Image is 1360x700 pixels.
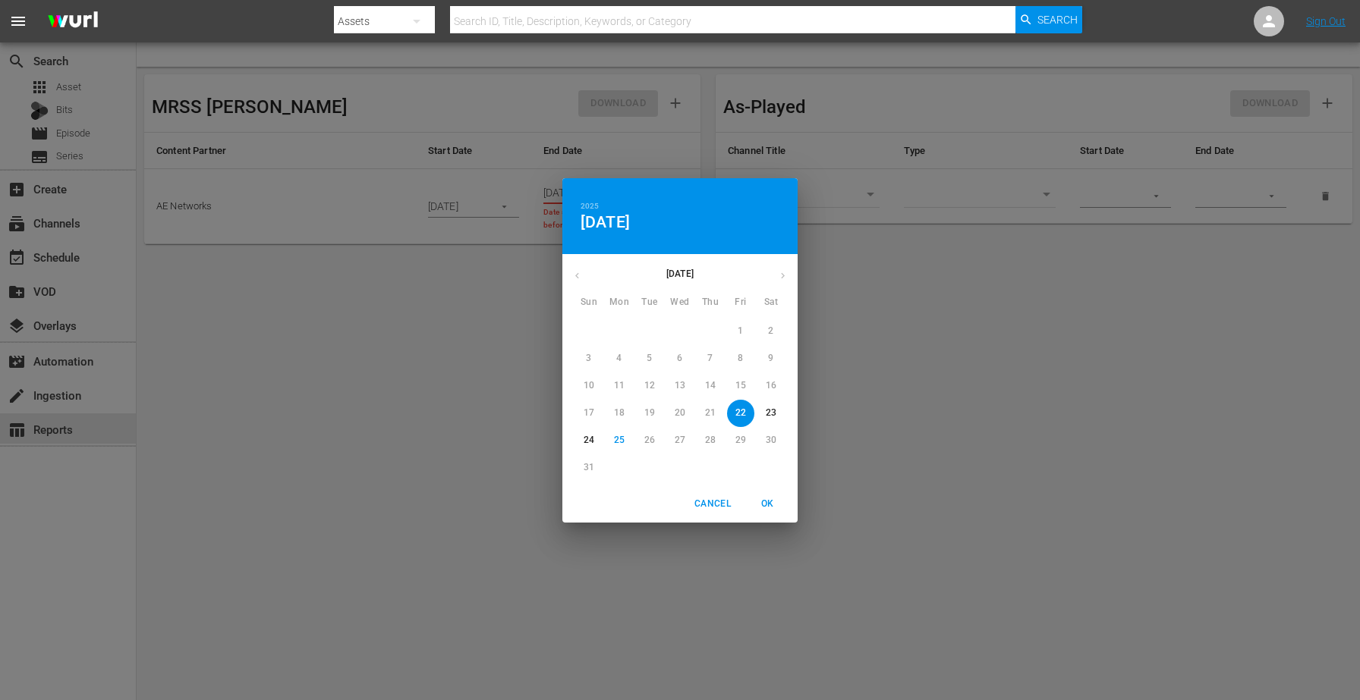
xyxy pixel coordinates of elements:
span: Mon [606,295,633,310]
span: Tue [636,295,663,310]
button: 24 [575,427,603,454]
span: Cancel [694,496,731,512]
span: Fri [727,295,754,310]
p: 23 [766,407,776,419]
span: Sat [757,295,785,310]
span: OK [749,496,785,512]
button: [DATE] [581,212,630,232]
button: OK [743,491,792,516]
button: Cancel [688,491,737,516]
img: ans4CAIJ8jUAAAAAAAAAAAAAAAAAAAAAAAAgQb4GAAAAAAAAAAAAAAAAAAAAAAAAJMjXAAAAAAAAAAAAAAAAAAAAAAAAgAT5G... [36,4,109,39]
p: 25 [614,434,625,447]
button: 23 [757,400,785,427]
button: 2025 [581,199,599,213]
p: 24 [584,434,594,447]
span: Search [1037,6,1078,33]
span: Thu [697,295,724,310]
p: 22 [735,407,746,419]
span: menu [9,12,27,30]
button: 25 [606,427,633,454]
button: 22 [727,400,754,427]
p: [DATE] [592,267,768,281]
span: Wed [666,295,694,310]
span: Sun [575,295,603,310]
a: Sign Out [1306,15,1346,27]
